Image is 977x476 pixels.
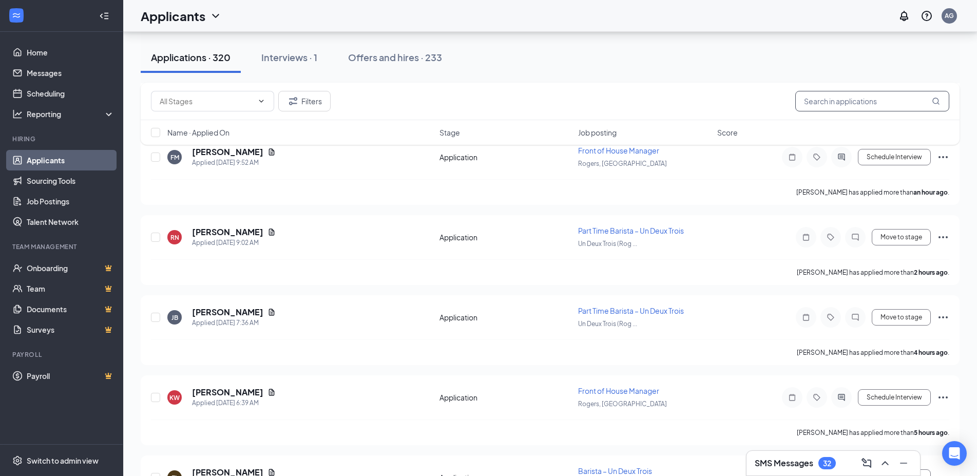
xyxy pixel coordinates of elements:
div: Applied [DATE] 9:02 AM [192,238,276,248]
div: Application [439,152,572,162]
div: Applications · 320 [151,51,231,64]
div: Reporting [27,109,115,119]
svg: WorkstreamLogo [11,10,22,21]
div: Applied [DATE] 9:52 AM [192,158,276,168]
button: ChevronUp [877,455,893,471]
svg: ActiveChat [835,153,848,161]
div: RN [170,233,179,242]
a: OnboardingCrown [27,258,114,278]
svg: Note [800,233,812,241]
a: Applicants [27,150,114,170]
svg: Tag [825,233,837,241]
div: Interviews · 1 [261,51,317,64]
div: 32 [823,459,831,468]
span: Name · Applied On [167,127,229,138]
svg: ChevronUp [879,457,891,469]
span: Part Time Barista – Un Deux Trois [578,226,684,235]
a: Job Postings [27,191,114,212]
svg: ChevronDown [209,10,222,22]
button: Filter Filters [278,91,331,111]
h5: [PERSON_NAME] [192,226,263,238]
a: Home [27,42,114,63]
svg: ComposeMessage [860,457,873,469]
svg: Analysis [12,109,23,119]
svg: Notifications [898,10,910,22]
svg: QuestionInfo [921,10,933,22]
h5: [PERSON_NAME] [192,307,263,318]
svg: Tag [811,153,823,161]
button: Move to stage [872,309,931,326]
button: Move to stage [872,229,931,245]
h5: [PERSON_NAME] [192,387,263,398]
svg: Note [786,153,798,161]
div: Hiring [12,135,112,143]
div: FM [170,153,179,162]
div: Application [439,392,572,403]
b: 4 hours ago [914,349,948,356]
div: Applied [DATE] 7:36 AM [192,318,276,328]
span: Part Time Barista – Un Deux Trois [578,306,684,315]
svg: Ellipses [937,231,949,243]
svg: Settings [12,455,23,466]
svg: ActiveChat [835,393,848,402]
span: Un Deux Trois (Rog ... [578,240,637,247]
a: TeamCrown [27,278,114,299]
button: Minimize [895,455,912,471]
span: Un Deux Trois (Rog ... [578,320,637,328]
input: All Stages [160,96,253,107]
span: Score [717,127,738,138]
button: ComposeMessage [858,455,875,471]
span: Job posting [578,127,617,138]
b: 2 hours ago [914,269,948,276]
b: 5 hours ago [914,429,948,436]
div: JB [171,313,178,322]
svg: ChatInactive [849,313,861,321]
b: an hour ago [913,188,948,196]
span: Front of House Manager [578,386,659,395]
a: SurveysCrown [27,319,114,340]
a: Sourcing Tools [27,170,114,191]
div: Applied [DATE] 6:39 AM [192,398,276,408]
a: Scheduling [27,83,114,104]
svg: Collapse [99,11,109,21]
span: Rogers, [GEOGRAPHIC_DATA] [578,400,667,408]
button: Schedule Interview [858,149,931,165]
button: Schedule Interview [858,389,931,406]
svg: Tag [811,393,823,402]
span: Barista – Un Deux Trois [578,466,652,475]
svg: Minimize [897,457,910,469]
svg: Tag [825,313,837,321]
div: KW [169,393,180,402]
svg: Ellipses [937,311,949,323]
svg: Document [267,308,276,316]
svg: Ellipses [937,391,949,404]
h3: SMS Messages [755,458,813,469]
svg: Note [786,393,798,402]
div: Application [439,232,572,242]
div: Payroll [12,350,112,359]
p: [PERSON_NAME] has applied more than . [797,428,949,437]
span: Stage [439,127,460,138]
a: PayrollCrown [27,366,114,386]
svg: MagnifyingGlass [932,97,940,105]
p: [PERSON_NAME] has applied more than . [796,188,949,197]
div: Offers and hires · 233 [348,51,442,64]
svg: Document [267,228,276,236]
a: Messages [27,63,114,83]
input: Search in applications [795,91,949,111]
div: AG [945,11,954,20]
svg: Note [800,313,812,321]
svg: Document [267,388,276,396]
svg: Filter [287,95,299,107]
div: Application [439,312,572,322]
svg: ChatInactive [849,233,861,241]
h1: Applicants [141,7,205,25]
p: [PERSON_NAME] has applied more than . [797,348,949,357]
div: Open Intercom Messenger [942,441,967,466]
a: Talent Network [27,212,114,232]
svg: Ellipses [937,151,949,163]
svg: ChevronDown [257,97,265,105]
p: [PERSON_NAME] has applied more than . [797,268,949,277]
span: Rogers, [GEOGRAPHIC_DATA] [578,160,667,167]
div: Team Management [12,242,112,251]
